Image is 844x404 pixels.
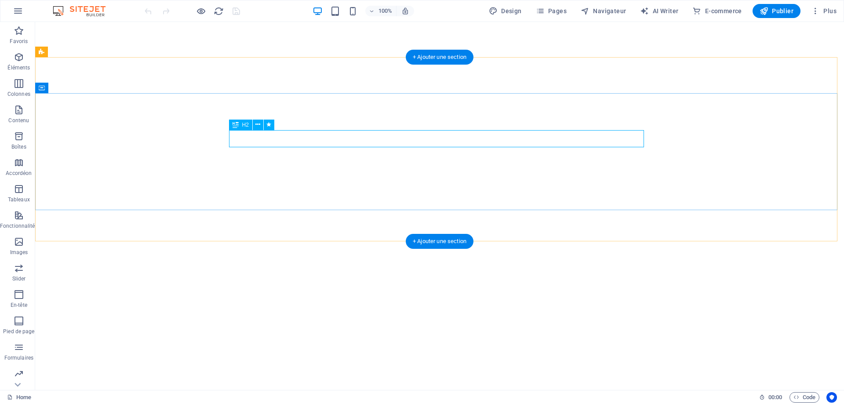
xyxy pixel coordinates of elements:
[532,4,570,18] button: Pages
[242,122,249,127] span: H2
[760,7,793,15] span: Publier
[196,6,206,16] button: Cliquez ici pour quitter le mode Aperçu et poursuivre l'édition.
[6,170,32,177] p: Accordéon
[640,7,678,15] span: AI Writer
[826,392,837,403] button: Usercentrics
[811,7,837,15] span: Plus
[637,4,682,18] button: AI Writer
[808,4,840,18] button: Plus
[213,6,224,16] button: reload
[401,7,409,15] i: Lors du redimensionnement, ajuster automatiquement le niveau de zoom en fonction de l'appareil sé...
[10,249,28,256] p: Images
[793,392,815,403] span: Code
[7,64,30,71] p: Éléments
[485,4,525,18] button: Design
[214,6,224,16] i: Actualiser la page
[7,392,31,403] a: Cliquez pour annuler la sélection. Double-cliquez pour ouvrir Pages.
[689,4,745,18] button: E-commerce
[406,234,473,249] div: + Ajouter une section
[51,6,116,16] img: Editor Logo
[485,4,525,18] div: Design (Ctrl+Alt+Y)
[768,392,782,403] span: 00 00
[365,6,397,16] button: 100%
[12,275,26,282] p: Slider
[378,6,393,16] h6: 100%
[11,143,26,150] p: Boîtes
[3,328,34,335] p: Pied de page
[789,392,819,403] button: Code
[536,7,567,15] span: Pages
[577,4,629,18] button: Navigateur
[489,7,522,15] span: Design
[8,117,29,124] p: Contenu
[10,38,28,45] p: Favoris
[775,394,776,400] span: :
[11,302,27,309] p: En-tête
[8,196,30,203] p: Tableaux
[4,354,33,361] p: Formulaires
[406,50,473,65] div: + Ajouter une section
[753,4,800,18] button: Publier
[581,7,626,15] span: Navigateur
[7,91,30,98] p: Colonnes
[692,7,742,15] span: E-commerce
[759,392,782,403] h6: Durée de la session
